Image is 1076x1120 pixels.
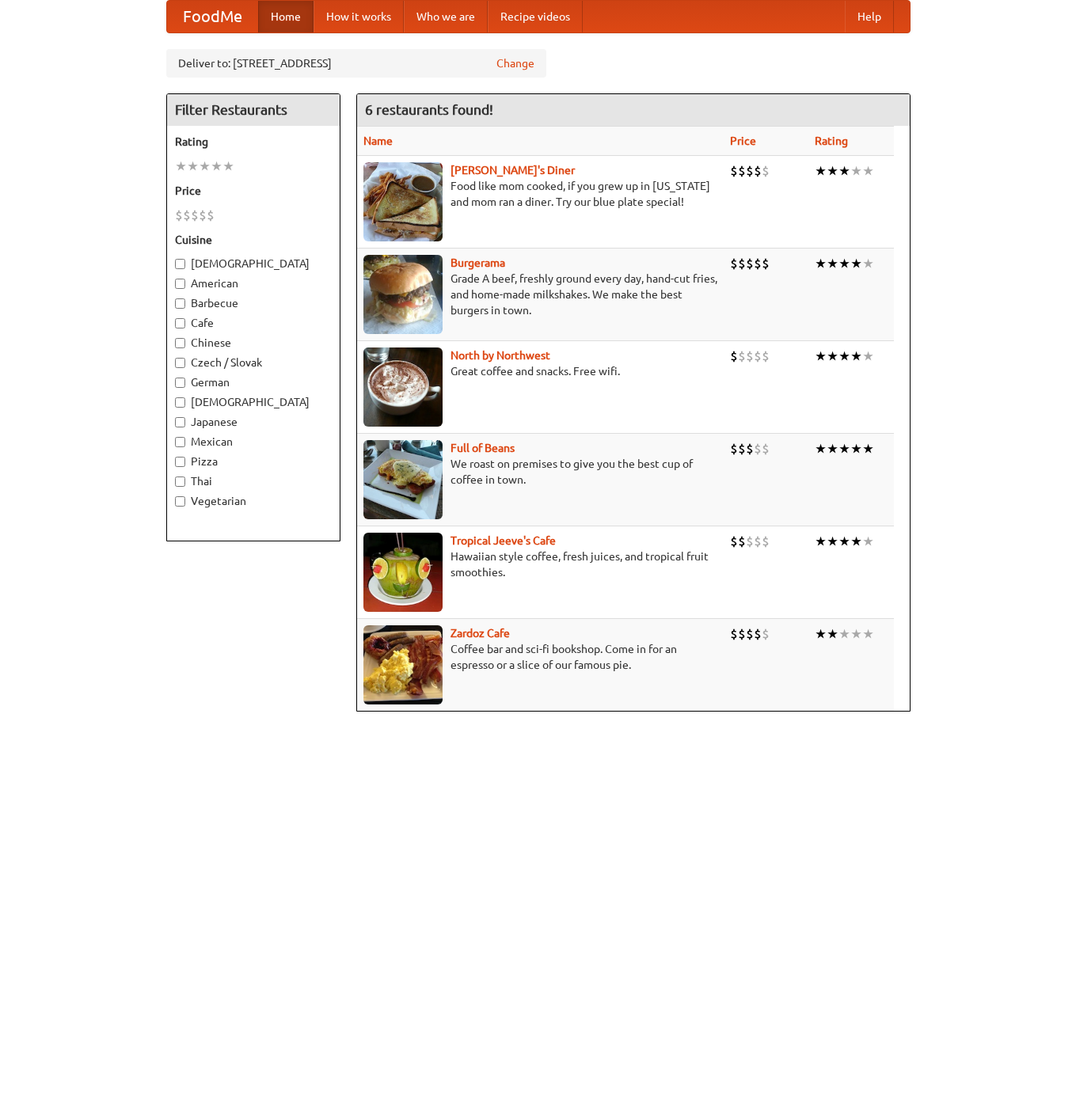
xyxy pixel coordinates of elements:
[815,347,827,365] li: ★
[167,94,340,126] h4: Filter Restaurants
[496,55,534,71] a: Change
[815,135,848,147] a: Rating
[222,158,234,175] li: ★
[451,627,510,640] a: Zardoz Cafe
[191,207,199,224] li: $
[175,355,332,370] label: Czech / Slovak
[762,347,770,365] li: $
[488,1,583,32] a: Recipe videos
[175,417,185,427] input: Japanese
[314,1,404,32] a: How it works
[838,255,850,272] li: ★
[754,625,762,643] li: $
[258,1,314,32] a: Home
[175,183,332,199] h5: Price
[363,162,443,241] img: sallys.jpg
[451,442,515,454] a: Full of Beans
[845,1,894,32] a: Help
[451,349,550,362] a: North by Northwest
[363,625,443,704] img: zardoz.jpg
[862,533,874,550] li: ★
[862,162,874,180] li: ★
[363,178,717,210] p: Food like mom cooked, if you grew up in [US_STATE] and mom ran a diner. Try our blue plate special!
[175,256,332,271] label: [DEMOGRAPHIC_DATA]
[175,318,185,328] input: Cafe
[363,440,443,519] img: beans.jpg
[175,476,185,487] input: Thai
[363,255,443,334] img: burgerama.jpg
[850,625,862,643] li: ★
[738,162,746,180] li: $
[827,533,838,550] li: ★
[762,533,770,550] li: $
[175,315,332,331] label: Cafe
[175,338,185,348] input: Chinese
[827,255,838,272] li: ★
[862,255,874,272] li: ★
[175,457,185,467] input: Pizza
[166,49,546,78] div: Deliver to: [STREET_ADDRESS]
[762,162,770,180] li: $
[175,158,187,175] li: ★
[175,378,185,388] input: German
[199,207,207,224] li: $
[175,493,332,509] label: Vegetarian
[363,533,443,612] img: jeeves.jpg
[730,135,756,147] a: Price
[404,1,488,32] a: Who we are
[762,625,770,643] li: $
[738,440,746,457] li: $
[175,473,332,489] label: Thai
[738,533,746,550] li: $
[451,534,556,547] a: Tropical Jeeve's Cafe
[850,347,862,365] li: ★
[815,162,827,180] li: ★
[175,232,332,248] h5: Cuisine
[207,207,215,224] li: $
[175,454,332,469] label: Pizza
[175,397,185,408] input: [DEMOGRAPHIC_DATA]
[175,279,185,289] input: American
[838,347,850,365] li: ★
[746,440,754,457] li: $
[211,158,222,175] li: ★
[175,207,183,224] li: $
[451,164,575,177] a: [PERSON_NAME]'s Diner
[199,158,211,175] li: ★
[827,347,838,365] li: ★
[850,255,862,272] li: ★
[730,162,738,180] li: $
[850,533,862,550] li: ★
[862,625,874,643] li: ★
[730,440,738,457] li: $
[746,533,754,550] li: $
[175,295,332,311] label: Barbecue
[838,440,850,457] li: ★
[175,437,185,447] input: Mexican
[746,347,754,365] li: $
[363,363,717,379] p: Great coffee and snacks. Free wifi.
[175,298,185,309] input: Barbecue
[754,162,762,180] li: $
[363,135,393,147] a: Name
[815,533,827,550] li: ★
[451,256,505,269] b: Burgerama
[175,358,185,368] input: Czech / Slovak
[175,259,185,269] input: [DEMOGRAPHIC_DATA]
[738,255,746,272] li: $
[838,162,850,180] li: ★
[762,440,770,457] li: $
[754,440,762,457] li: $
[730,347,738,365] li: $
[762,255,770,272] li: $
[187,158,199,175] li: ★
[363,641,717,673] p: Coffee bar and sci-fi bookshop. Come in for an espresso or a slice of our famous pie.
[815,255,827,272] li: ★
[167,1,258,32] a: FoodMe
[746,625,754,643] li: $
[175,134,332,150] h5: Rating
